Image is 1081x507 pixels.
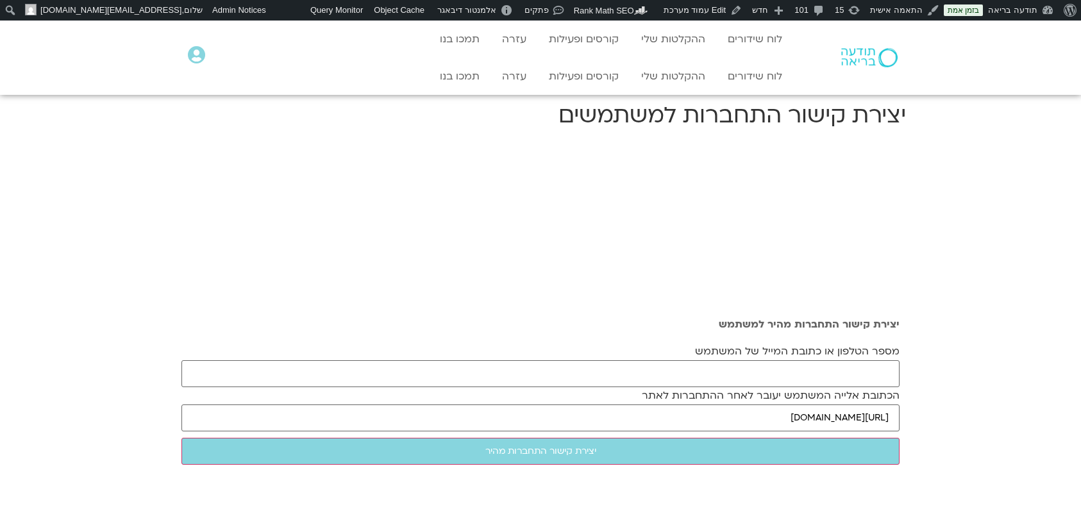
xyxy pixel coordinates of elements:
[635,64,712,88] a: ההקלטות שלי
[635,27,712,51] a: ההקלטות שלי
[542,27,625,51] a: קורסים ופעילות
[944,4,983,16] a: בזמן אמת
[181,438,900,465] input: יצירת קישור התחברות מהיר
[496,64,533,88] a: עזרה
[841,48,898,67] img: תודעה בריאה
[433,27,486,51] a: תמכו בנו
[721,64,789,88] a: לוח שידורים
[642,390,900,401] label: הכתובת אלייה המשתמש יעובר לאחר ההתחברות לאתר
[181,319,900,330] h2: יצירת קישור התחברות מהיר למשתמש
[175,100,906,131] h1: יצירת קישור התחברות למשתמשים
[695,345,900,357] label: מספר הטלפון או כתובת המייל של המשתמש
[496,27,533,51] a: עזרה
[433,64,486,88] a: תמכו בנו
[542,64,625,88] a: קורסים ופעילות
[721,27,789,51] a: לוח שידורים
[40,5,181,15] span: [EMAIL_ADDRESS][DOMAIN_NAME]
[574,6,634,15] span: Rank Math SEO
